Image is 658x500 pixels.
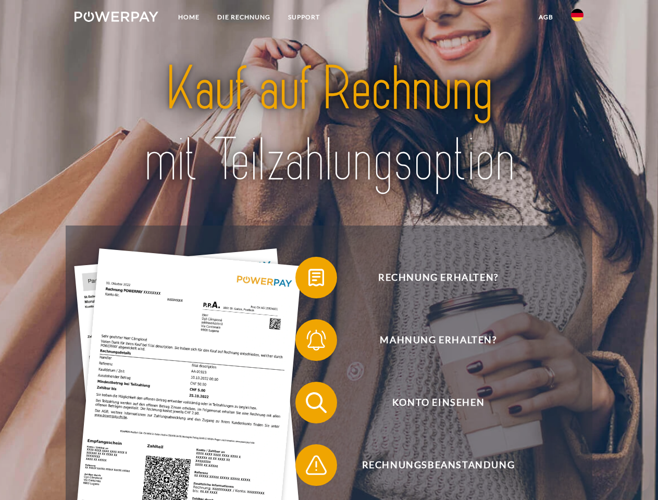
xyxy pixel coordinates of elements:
a: DIE RECHNUNG [208,8,279,27]
img: de [571,9,583,21]
span: Mahnung erhalten? [311,319,566,361]
iframe: Schaltfläche zum Öffnen des Messaging-Fensters [616,458,650,492]
a: SUPPORT [279,8,329,27]
button: Konto einsehen [295,382,566,423]
span: Rechnung erhalten? [311,257,566,298]
img: title-powerpay_de.svg [100,50,558,199]
span: Rechnungsbeanstandung [311,444,566,486]
img: qb_bill.svg [303,265,329,291]
a: agb [530,8,562,27]
img: logo-powerpay-white.svg [75,11,158,22]
img: qb_search.svg [303,390,329,416]
button: Rechnung erhalten? [295,257,566,298]
span: Konto einsehen [311,382,566,423]
a: Home [169,8,208,27]
button: Rechnungsbeanstandung [295,444,566,486]
img: qb_bell.svg [303,327,329,353]
button: Mahnung erhalten? [295,319,566,361]
img: qb_warning.svg [303,452,329,478]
